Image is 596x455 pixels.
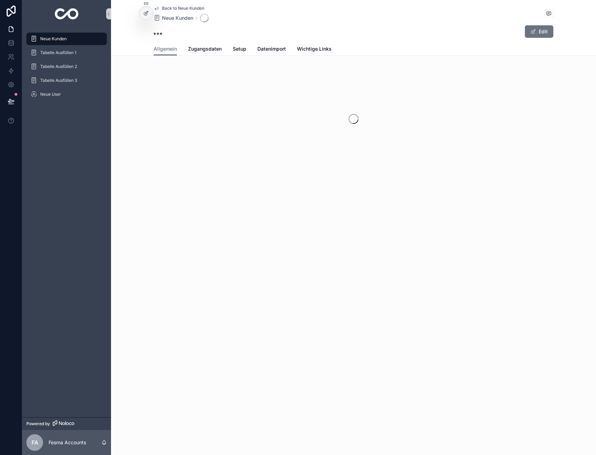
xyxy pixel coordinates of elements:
a: Tabelle Ausfüllen 2 [26,60,107,73]
span: Datenimport [257,45,286,52]
a: Setup [233,43,246,57]
span: Neue Kunden [162,15,193,22]
div: scrollable content [22,28,111,110]
span: Powered by [26,421,50,427]
span: FA [32,438,38,447]
span: Neue User [40,92,61,97]
a: Back to Neue Kunden [154,6,204,11]
button: Edit [525,25,553,38]
span: Tabelle Ausfüllen 1 [40,50,76,55]
span: Allgemein [154,45,177,52]
a: Tabelle Ausfüllen 1 [26,46,107,59]
p: Fesma Accounts [49,439,86,446]
a: Zugangsdaten [188,43,222,57]
a: Powered by [22,417,111,430]
a: Allgemein [154,43,177,56]
span: Back to Neue Kunden [162,6,204,11]
a: Neue User [26,88,107,101]
span: Setup [233,45,246,52]
img: App logo [55,8,79,19]
a: Wichtige Links [297,43,332,57]
a: Tabelle Ausfüllen 3 [26,74,107,87]
a: Neue Kunden [26,33,107,45]
a: Neue Kunden [154,15,193,22]
span: Tabelle Ausfüllen 2 [40,64,77,69]
span: Wichtige Links [297,45,332,52]
a: Datenimport [257,43,286,57]
span: Neue Kunden [40,36,67,42]
span: Zugangsdaten [188,45,222,52]
span: Tabelle Ausfüllen 3 [40,78,77,83]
